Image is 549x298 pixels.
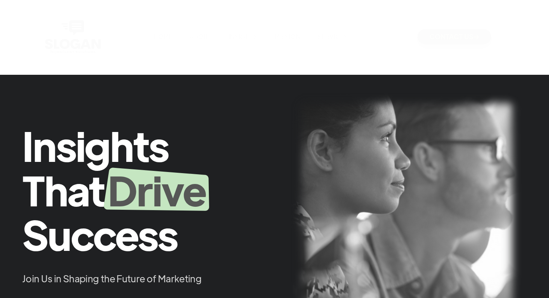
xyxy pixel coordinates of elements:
[104,165,209,213] span: Drive
[474,34,479,39] span: 
[274,33,301,40] a: MISSION
[22,271,229,286] p: Join Us in Shaping the Future of Marketing
[190,33,211,40] a: ABOUT
[154,33,173,40] a: HOME
[317,33,348,40] a: SERVICES
[43,18,103,55] a: home
[418,29,491,44] a: CONTACT US
[22,125,245,254] h3: Insights That Success
[229,33,257,40] a: INSIGHTS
